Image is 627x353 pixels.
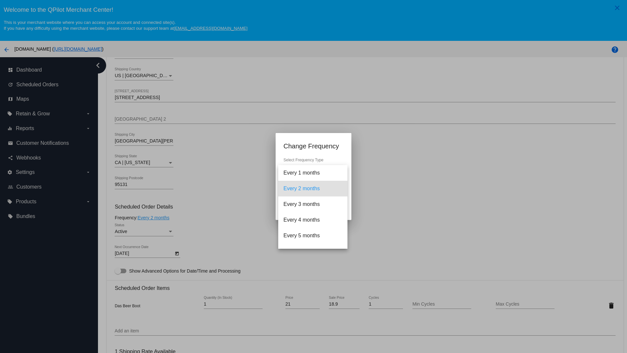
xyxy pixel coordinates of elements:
[283,196,342,212] span: Every 3 months
[283,228,342,244] span: Every 5 months
[283,212,342,228] span: Every 4 months
[283,244,342,259] span: Every 6 months
[283,181,342,196] span: Every 2 months
[283,165,342,181] span: Every 1 months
